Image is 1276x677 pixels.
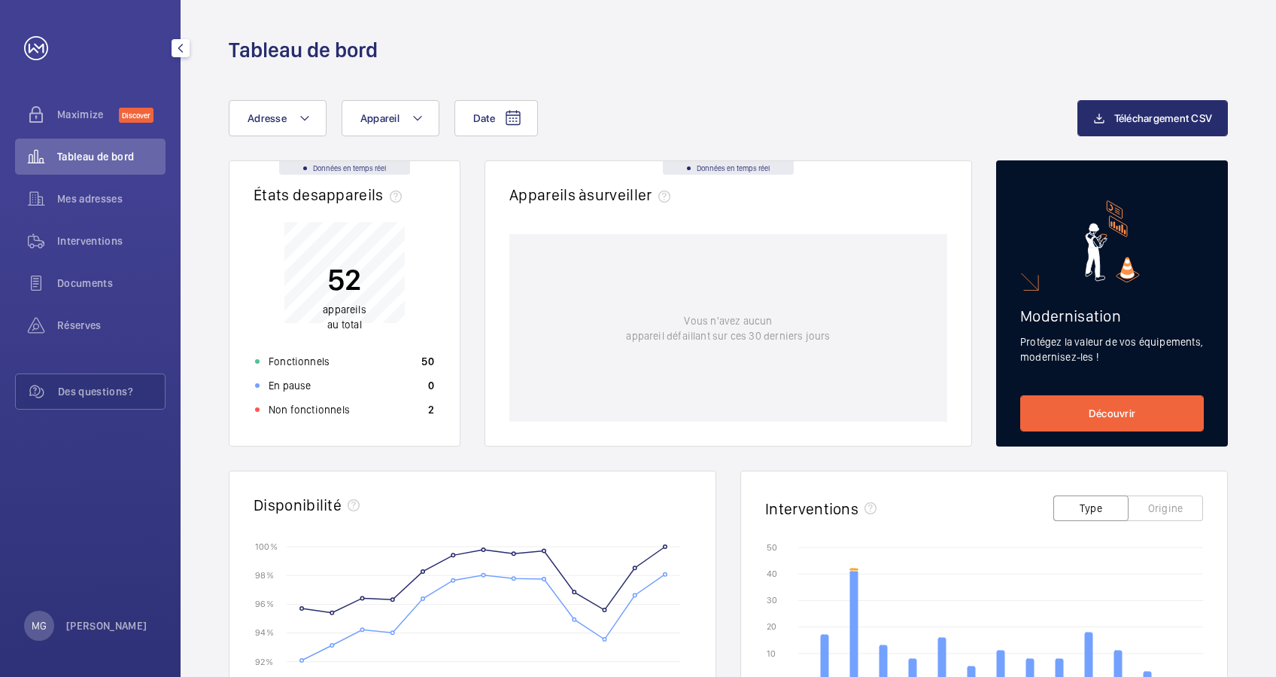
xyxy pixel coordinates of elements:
span: Maximize [57,107,119,122]
text: 10 [767,648,776,659]
img: marketing-card.svg [1085,200,1140,282]
text: 100 % [255,541,278,551]
span: Mes adresses [57,191,166,206]
button: Date [454,100,538,136]
text: 20 [767,621,776,632]
div: Données en temps réel [279,161,410,175]
text: 40 [767,569,777,579]
h1: Tableau de bord [229,36,378,64]
button: Appareil [342,100,439,136]
span: Adresse [248,112,287,124]
span: Tableau de bord [57,149,166,164]
text: 94 % [255,627,274,638]
p: Vous n'avez aucun appareil défaillant sur ces 30 derniers jours [626,313,830,343]
button: Adresse [229,100,327,136]
p: 0 [428,378,434,393]
h2: États des [254,185,408,204]
span: Appareil [360,112,400,124]
span: Discover [119,108,153,123]
p: 2 [428,402,434,417]
text: 92 % [255,656,273,666]
button: Type [1053,496,1129,521]
p: au total [323,302,366,332]
span: Réserves [57,318,166,333]
p: 50 [421,354,434,369]
span: Téléchargement CSV [1114,112,1213,124]
text: 98 % [255,570,274,581]
h2: Modernisation [1020,306,1204,325]
button: Téléchargement CSV [1077,100,1229,136]
button: Origine [1128,496,1203,521]
text: 30 [767,595,777,605]
h2: Appareils à [509,185,676,204]
span: Des questions? [58,384,165,399]
p: 52 [323,261,366,298]
h2: Interventions [765,499,858,518]
text: 50 [767,542,777,553]
text: 96 % [255,599,274,609]
p: Fonctionnels [269,354,330,369]
h2: Disponibilité [254,496,342,514]
p: Non fonctionnels [269,402,350,417]
span: Interventions [57,233,166,249]
span: appareils [323,303,366,316]
span: surveiller [587,185,676,204]
span: Date [473,112,495,124]
p: En pause [269,378,311,393]
span: appareils [318,185,408,204]
a: Découvrir [1020,395,1204,432]
span: Documents [57,276,166,291]
div: Données en temps réel [663,161,794,175]
p: Protégez la valeur de vos équipements, modernisez-les ! [1020,334,1204,364]
p: [PERSON_NAME] [66,618,147,633]
p: MG [32,618,47,633]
